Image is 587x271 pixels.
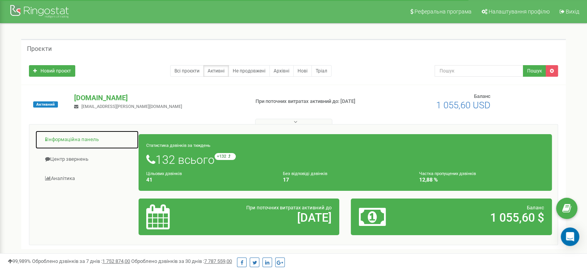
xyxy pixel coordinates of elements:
[435,65,523,77] input: Пошук
[35,169,139,188] a: Аналiтика
[311,65,332,77] a: Тріал
[489,8,550,15] span: Налаштування профілю
[81,104,182,109] span: [EMAIL_ADDRESS][PERSON_NAME][DOMAIN_NAME]
[255,98,379,105] p: При поточних витратах активний до: [DATE]
[269,65,294,77] a: Архівні
[170,65,204,77] a: Всі проєкти
[29,65,75,77] a: Новий проєкт
[228,65,270,77] a: Не продовжені
[212,211,332,224] h2: [DATE]
[283,177,408,183] h4: 17
[293,65,312,77] a: Нові
[419,177,544,183] h4: 12,88 %
[523,65,546,77] button: Пошук
[146,143,210,148] small: Статистика дзвінків за тиждень
[474,93,491,99] span: Баланс
[566,8,579,15] span: Вихід
[33,101,58,108] span: Активний
[215,153,236,160] small: +132
[419,171,476,176] small: Частка пропущених дзвінків
[527,205,544,210] span: Баланс
[27,45,52,52] h5: Проєкти
[204,258,232,264] u: 7 787 559,00
[283,171,327,176] small: Без відповіді дзвінків
[414,8,472,15] span: Реферальна програма
[32,258,130,264] span: Оброблено дзвінків за 7 днів :
[35,130,139,149] a: Інформаційна панель
[146,171,182,176] small: Цільових дзвінків
[425,211,544,224] h2: 1 055,60 $
[146,153,544,166] h1: 132 всього
[246,205,332,210] span: При поточних витратах активний до
[146,177,271,183] h4: 41
[561,227,579,246] div: Open Intercom Messenger
[203,65,229,77] a: Активні
[74,93,243,103] p: [DOMAIN_NAME]
[436,100,491,111] span: 1 055,60 USD
[35,150,139,169] a: Центр звернень
[8,258,31,264] span: 99,989%
[131,258,232,264] span: Оброблено дзвінків за 30 днів :
[102,258,130,264] u: 1 752 874,00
